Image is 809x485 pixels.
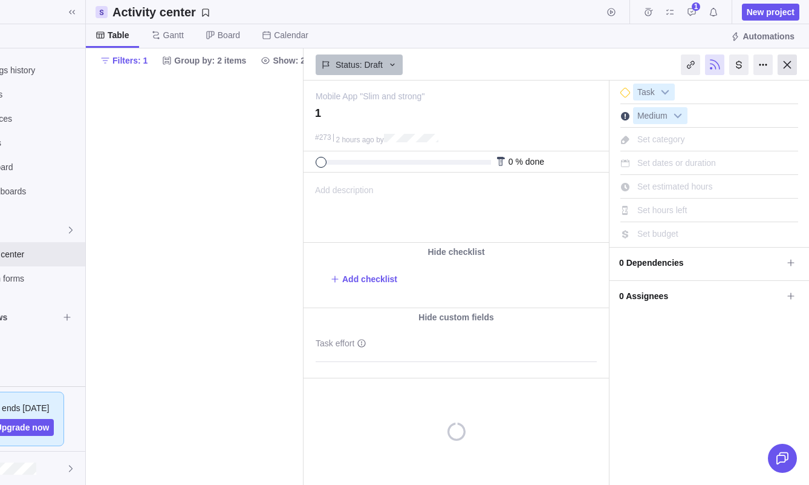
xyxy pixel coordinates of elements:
[705,9,722,19] a: Notifications
[603,4,620,21] span: Start timer
[683,9,700,19] a: Approval requests
[342,273,397,285] span: Add checklist
[640,9,657,19] a: Time logs
[640,4,657,21] span: Time logs
[681,54,700,75] div: Copy link
[747,6,794,18] span: New project
[637,134,685,144] span: Set category
[683,4,700,21] span: Approval requests
[304,243,609,261] div: Hide checklist
[634,84,658,101] span: Task
[508,157,513,167] span: 0
[637,229,678,239] span: Set budget
[273,54,330,67] span: Show: 2 items
[315,134,331,142] div: #273
[729,54,749,75] div: Billing
[108,29,129,41] span: Table
[218,29,240,41] span: Board
[163,29,184,41] span: Gantt
[256,52,334,69] span: Show: 2 items
[619,286,782,306] span: 0 Assignees
[96,52,152,69] span: Filters: 1
[620,88,630,97] div: This is a milestone
[661,4,678,21] span: My assignments
[705,54,724,75] div: Unfollow
[330,271,397,288] span: Add checklist
[705,4,722,21] span: Notifications
[726,28,799,45] span: Automations
[637,182,713,191] span: Set estimated hours
[157,52,251,69] span: Group by: 2 items
[619,252,782,273] span: 0 Dependencies
[108,4,215,21] span: Save your current layout and filters as a View
[357,338,366,348] svg: info-description
[304,308,609,326] div: Hide custom fields
[447,378,466,485] div: loading
[336,136,374,144] span: 2 hours ago
[304,173,374,242] span: Add description
[753,54,773,75] div: More actions
[515,157,544,167] span: % done
[661,9,678,19] a: My assignments
[637,158,716,168] span: Set dates or duration
[112,4,196,21] h2: Activity center
[316,90,424,102] a: Mobile App "Slim and strong"
[174,54,246,67] span: Group by: 2 items
[742,30,794,42] span: Automations
[634,108,671,125] span: Medium
[274,29,308,41] span: Calendar
[633,84,675,101] div: Task
[336,59,383,71] span: Status: Draft
[376,136,384,144] span: by
[59,309,76,326] span: Browse views
[112,54,148,67] span: Filters: 1
[637,205,687,215] span: Set hours left
[742,4,799,21] span: New project
[633,107,687,124] div: Medium
[778,54,797,75] div: Close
